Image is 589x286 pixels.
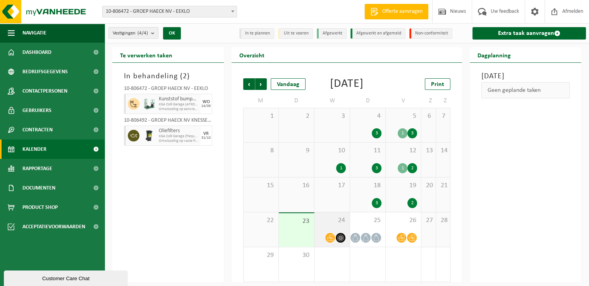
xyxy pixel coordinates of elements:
span: 10-806472 - GROEP HAECK NV - EEKLO [102,6,237,17]
div: 1 [398,163,407,173]
span: 26 [390,216,417,225]
span: 2 [283,112,310,121]
span: 21 [440,181,446,190]
span: Dashboard [22,43,52,62]
span: 7 [440,112,446,121]
iframe: chat widget [4,269,129,286]
span: 19 [390,181,417,190]
span: 29 [247,251,275,260]
a: Print [425,78,450,90]
img: WB-0240-HPE-BK-01 [143,130,155,141]
span: Volgende [255,78,267,90]
span: Oliefilters [159,128,199,134]
div: 1 [336,163,346,173]
span: 30 [283,251,310,260]
h2: Dagplanning [470,47,519,62]
td: M [243,94,279,108]
h2: Overzicht [232,47,272,62]
span: 13 [425,146,431,155]
td: Z [436,94,451,108]
div: WO [203,100,210,104]
span: Kalender [22,140,46,159]
h3: In behandeling ( ) [124,71,212,82]
div: VR [203,131,209,136]
li: In te plannen [239,28,274,39]
span: 18 [354,181,381,190]
span: Rapportage [22,159,52,178]
div: 24/09 [201,104,211,108]
div: 3 [372,128,381,138]
div: 3 [372,163,381,173]
span: KGA Colli Garage (frequentie) [159,134,199,139]
span: 9 [283,146,310,155]
span: 25 [354,216,381,225]
span: 8 [247,146,275,155]
span: 23 [283,217,310,226]
span: 16 [283,181,310,190]
span: Vorige [243,78,255,90]
span: Vestigingen [113,28,148,39]
a: Extra taak aanvragen [472,27,586,40]
span: Offerte aanvragen [380,8,424,16]
span: 28 [440,216,446,225]
span: 1 [247,112,275,121]
h2: Te verwerken taken [112,47,180,62]
span: 11 [354,146,381,155]
span: Kunststof bumpers [159,96,199,102]
a: Offerte aanvragen [364,4,428,19]
span: Documenten [22,178,55,198]
span: 14 [440,146,446,155]
span: 3 [318,112,346,121]
span: 10-806472 - GROEP HAECK NV - EEKLO [103,6,237,17]
span: Product Shop [22,198,58,217]
span: 2 [183,72,187,80]
span: 17 [318,181,346,190]
td: V [386,94,421,108]
div: 3 [372,198,381,208]
span: 10 [318,146,346,155]
img: PB-MR-5500-MET-GN-01 [143,98,155,110]
div: 10-806472 - GROEP HAECK NV - EEKLO [124,86,212,94]
td: Z [421,94,436,108]
span: 6 [425,112,431,121]
span: Bedrijfsgegevens [22,62,68,81]
div: [DATE] [330,78,364,90]
div: 2 [407,198,417,208]
td: D [279,94,314,108]
span: KGA Colli Garage (AFROEP) [159,102,199,107]
td: W [314,94,350,108]
li: Afgewerkt [317,28,347,39]
span: 15 [247,181,275,190]
span: Acceptatievoorwaarden [22,217,85,236]
span: 12 [390,146,417,155]
span: Contracten [22,120,53,140]
span: 24 [318,216,346,225]
span: 20 [425,181,431,190]
div: 10-806492 - GROEP HAECK NV KNESSELARE - AALTER [124,118,212,126]
div: 2 [407,163,417,173]
div: Vandaag [271,78,306,90]
li: Afgewerkt en afgemeld [350,28,405,39]
span: Gebruikers [22,101,52,120]
span: Omwisseling op aanvraag (incl. verwerking) [159,107,199,112]
span: 22 [247,216,275,225]
div: Geen geplande taken [481,82,570,98]
td: D [350,94,386,108]
li: Uit te voeren [278,28,313,39]
span: 27 [425,216,431,225]
span: Omwisseling op vaste frequentie (incl. verwerking) [159,139,199,143]
span: Print [431,81,444,88]
button: Vestigingen(4/4) [108,27,158,39]
button: OK [163,27,181,40]
div: 31/10 [201,136,211,140]
span: 4 [354,112,381,121]
span: Navigatie [22,23,46,43]
span: 5 [390,112,417,121]
count: (4/4) [137,31,148,36]
div: 1 [398,128,407,138]
li: Non-conformiteit [409,28,452,39]
div: 3 [407,128,417,138]
h3: [DATE] [481,71,570,82]
span: Contactpersonen [22,81,67,101]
